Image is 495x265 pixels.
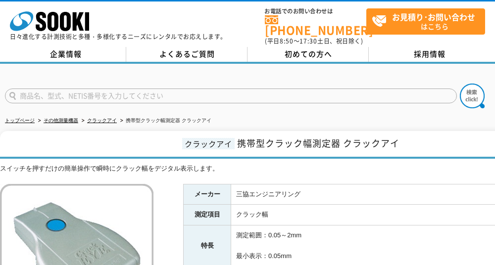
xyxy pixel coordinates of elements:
span: (平日 ～ 土日、祝日除く) [265,37,363,45]
p: 日々進化する計測技術と多種・多様化するニーズにレンタルでお応えします。 [10,34,227,40]
a: トップページ [5,118,35,123]
a: 初めての方へ [247,47,369,62]
span: 初めての方へ [285,48,332,59]
a: [PHONE_NUMBER] [265,15,366,36]
strong: お見積り･お問い合わせ [392,11,475,23]
span: 携帯型クラック幅測定器 クラックアイ [237,136,399,150]
a: 採用情報 [369,47,490,62]
span: 17:30 [299,37,317,45]
span: お電話でのお問い合わせは [265,8,366,14]
a: よくあるご質問 [126,47,247,62]
th: 測定項目 [184,205,231,225]
span: はこちら [372,9,485,34]
input: 商品名、型式、NETIS番号を入力してください [5,88,457,103]
th: メーカー [184,184,231,205]
a: お見積り･お問い合わせはこちら [366,8,485,35]
a: その他測量機器 [44,118,78,123]
a: クラックアイ [87,118,117,123]
a: 企業情報 [5,47,126,62]
img: btn_search.png [460,84,485,108]
span: 8:50 [280,37,294,45]
li: 携帯型クラック幅測定器 クラックアイ [118,116,211,126]
span: クラックアイ [182,138,235,149]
